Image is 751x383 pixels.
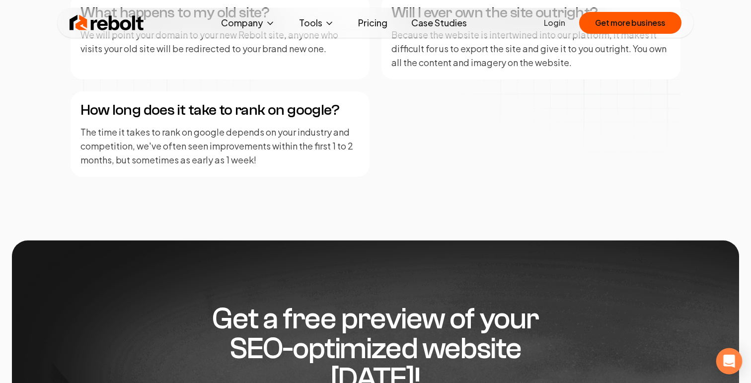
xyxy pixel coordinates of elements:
[403,13,475,33] a: Case Studies
[213,13,283,33] button: Company
[579,12,681,34] button: Get more business
[291,13,342,33] button: Tools
[70,13,144,33] img: Rebolt Logo
[350,13,395,33] a: Pricing
[80,4,360,22] h4: What happens to my old site?
[80,125,360,167] p: The time it takes to rank on google depends on your industry and competition, we've often seen im...
[716,348,743,375] div: Open Intercom Messenger
[544,17,565,29] a: Login
[80,101,360,119] h4: How long does it take to rank on google?
[391,4,671,22] h4: Will I ever own the site outright?
[391,28,671,70] p: Because the website is intertwined into our platform, it makes it difficult for us to export the ...
[80,28,360,56] p: We will point your domain to your new Rebolt site, anyone who visits your old site will be redire...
